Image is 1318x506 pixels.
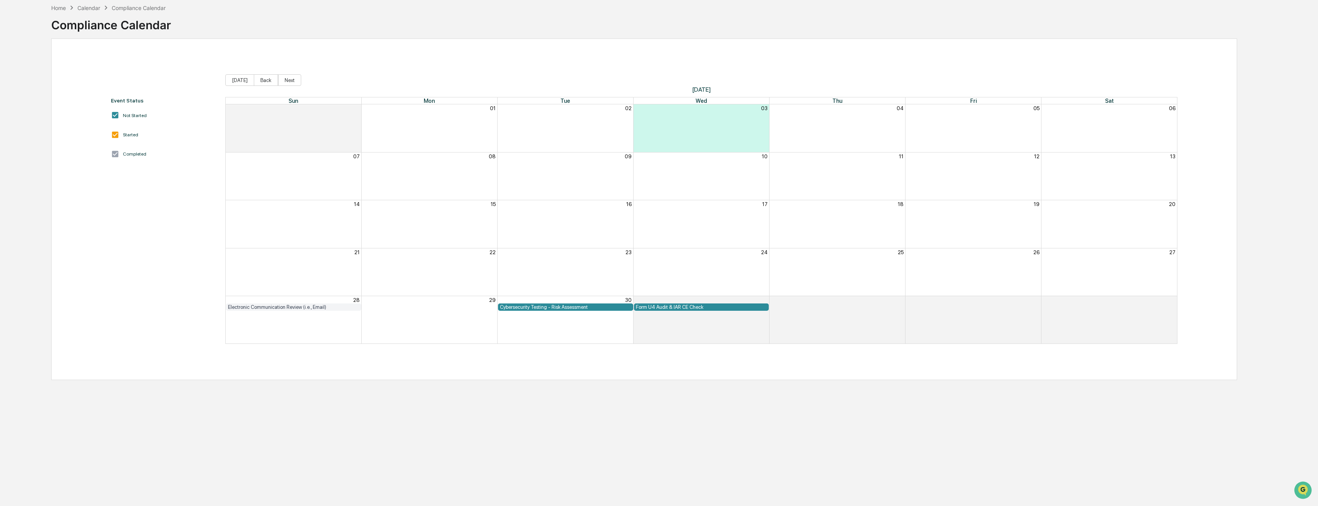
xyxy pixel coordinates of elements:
button: Start new chat [131,61,140,70]
span: Preclearance [15,97,50,105]
button: 01 [762,297,768,303]
a: 🖐️Preclearance [5,94,53,108]
div: Calendar [77,5,100,11]
button: 05 [1033,105,1040,111]
button: 27 [1169,249,1175,255]
span: Data Lookup [15,112,49,119]
div: Start new chat [26,59,126,67]
button: [DATE] [225,74,254,86]
button: 13 [1170,153,1175,159]
button: 25 [898,249,904,255]
span: Attestations [64,97,96,105]
button: 02 [625,105,632,111]
button: 09 [625,153,632,159]
div: 🗄️ [56,98,62,104]
span: [DATE] [225,86,1178,93]
button: 20 [1169,201,1175,207]
button: 06 [1169,105,1175,111]
button: 28 [353,297,360,303]
a: 🗄️Attestations [53,94,99,108]
button: 29 [489,297,496,303]
div: Started [123,132,138,137]
button: 22 [490,249,496,255]
button: 02 [897,297,904,303]
span: Fri [970,97,977,104]
button: Back [254,74,278,86]
div: Event Status [111,97,218,104]
div: Not Started [123,113,147,118]
button: 04 [897,105,904,111]
div: Compliance Calendar [112,5,166,11]
div: Form U4 Audit & IAR CE Check [636,304,767,310]
span: Thu [832,97,842,104]
iframe: Open customer support [1293,481,1314,501]
span: Sat [1105,97,1114,104]
button: Next [278,74,301,86]
button: 03 [761,105,768,111]
button: 10 [762,153,768,159]
div: 🖐️ [8,98,14,104]
span: Wed [696,97,707,104]
div: We're available if you need us! [26,67,97,73]
p: How can we help? [8,16,140,28]
button: 03 [1033,297,1040,303]
div: Compliance Calendar [51,12,171,32]
button: 12 [1034,153,1040,159]
button: 18 [898,201,904,207]
div: Month View [225,97,1178,344]
a: 🔎Data Lookup [5,109,52,122]
button: 19 [1034,201,1040,207]
img: 1746055101610-c473b297-6a78-478c-a979-82029cc54cd1 [8,59,22,73]
button: 24 [761,249,768,255]
div: Cybersecurity Testing - Risk Assessment [500,304,631,310]
a: Powered byPylon [54,130,93,136]
button: 26 [1033,249,1040,255]
span: Tue [560,97,570,104]
button: 14 [354,201,360,207]
button: 31 [354,105,360,111]
button: 15 [491,201,496,207]
button: 17 [762,201,768,207]
button: 08 [489,153,496,159]
button: 16 [626,201,632,207]
div: Completed [123,151,146,157]
div: Electronic Communication Review (i.e., Email) [228,304,359,310]
button: 11 [899,153,904,159]
button: 23 [625,249,632,255]
span: Pylon [77,131,93,136]
span: Mon [424,97,435,104]
button: 07 [353,153,360,159]
div: Home [51,5,66,11]
button: 21 [354,249,360,255]
span: Sun [288,97,298,104]
button: 04 [1169,297,1175,303]
button: 01 [490,105,496,111]
button: 30 [625,297,632,303]
div: 🔎 [8,112,14,119]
